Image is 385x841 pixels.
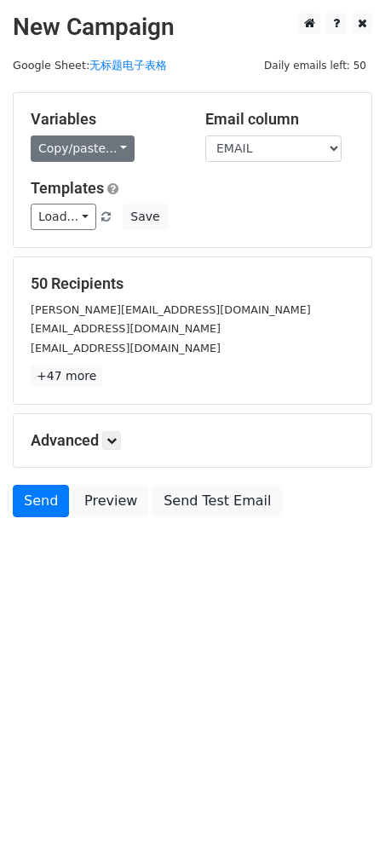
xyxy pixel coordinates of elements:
[13,485,69,517] a: Send
[258,56,372,75] span: Daily emails left: 50
[73,485,148,517] a: Preview
[123,204,167,230] button: Save
[31,342,221,354] small: [EMAIL_ADDRESS][DOMAIN_NAME]
[31,303,311,316] small: [PERSON_NAME][EMAIL_ADDRESS][DOMAIN_NAME]
[300,759,385,841] iframe: Chat Widget
[258,59,372,72] a: Daily emails left: 50
[31,110,180,129] h5: Variables
[31,322,221,335] small: [EMAIL_ADDRESS][DOMAIN_NAME]
[31,366,102,387] a: +47 more
[31,431,354,450] h5: Advanced
[31,135,135,162] a: Copy/paste...
[13,13,372,42] h2: New Campaign
[205,110,354,129] h5: Email column
[89,59,167,72] a: 无标题电子表格
[31,204,96,230] a: Load...
[152,485,282,517] a: Send Test Email
[13,59,167,72] small: Google Sheet:
[31,274,354,293] h5: 50 Recipients
[31,179,104,197] a: Templates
